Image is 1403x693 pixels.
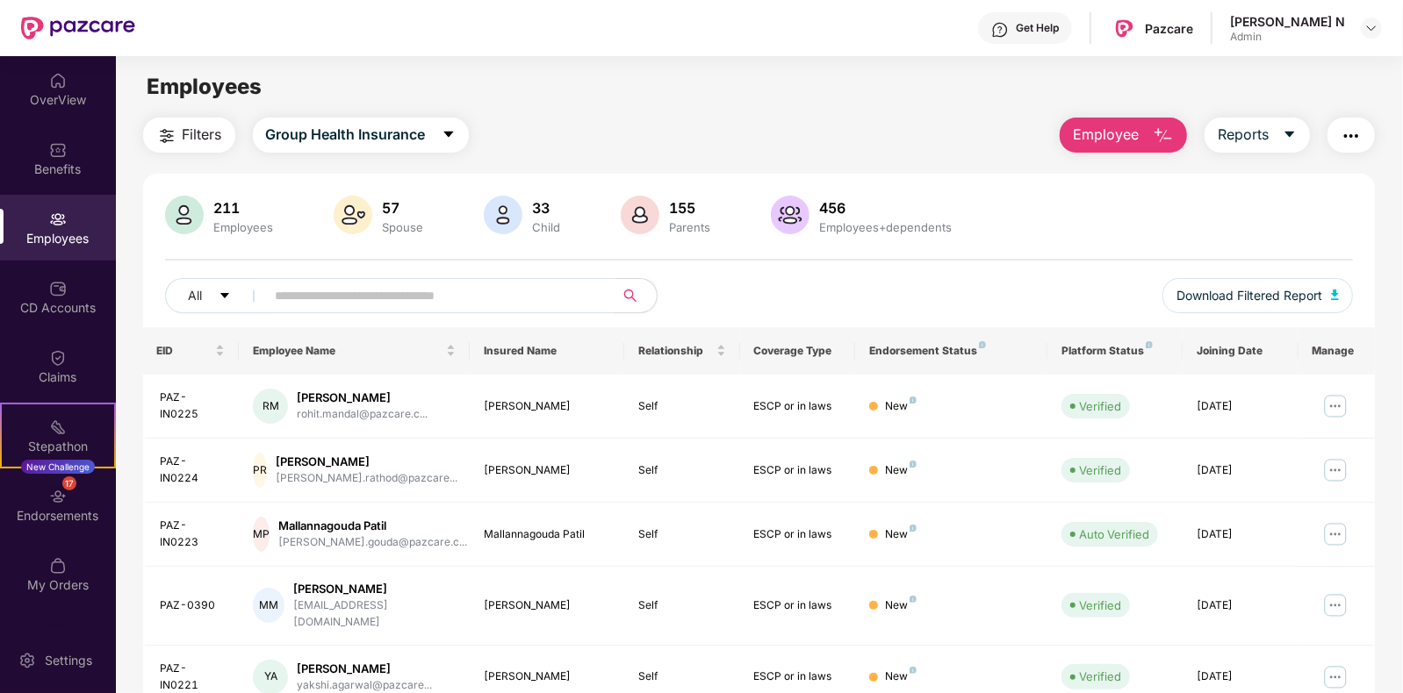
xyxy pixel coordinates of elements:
div: PAZ-0390 [161,597,226,614]
button: search [614,278,658,313]
div: ESCP or in laws [754,462,842,479]
div: Stepathon [2,438,114,455]
div: Settings [40,652,97,669]
div: New [885,526,917,543]
div: New [885,462,917,479]
img: svg+xml;base64,PHN2ZyB4bWxucz0iaHR0cDovL3d3dy53My5vcmcvMjAwMC9zdmciIHhtbG5zOnhsaW5rPSJodHRwOi8vd3... [484,196,522,234]
span: caret-down [219,289,231,304]
img: svg+xml;base64,PHN2ZyB4bWxucz0iaHR0cDovL3d3dy53My5vcmcvMjAwMC9zdmciIHdpZHRoPSI4IiBoZWlnaHQ9IjgiIH... [979,341,986,348]
img: svg+xml;base64,PHN2ZyB4bWxucz0iaHR0cDovL3d3dy53My5vcmcvMjAwMC9zdmciIHhtbG5zOnhsaW5rPSJodHRwOi8vd3... [1331,289,1340,300]
img: svg+xml;base64,PHN2ZyBpZD0iQ2xhaW0iIHhtbG5zPSJodHRwOi8vd3d3LnczLm9yZy8yMDAwL3N2ZyIgd2lkdGg9IjIwIi... [49,349,67,367]
img: New Pazcare Logo [21,17,135,39]
th: EID [143,327,240,375]
div: 17 [62,476,76,490]
span: Group Health Insurance [266,124,426,146]
div: Verified [1079,668,1121,685]
button: Group Health Insurancecaret-down [253,118,469,153]
div: MP [253,517,270,552]
div: Spouse [379,220,428,234]
img: svg+xml;base64,PHN2ZyBpZD0iRW1wbG95ZWVzIiB4bWxucz0iaHR0cDovL3d3dy53My5vcmcvMjAwMC9zdmciIHdpZHRoPS... [49,211,67,228]
div: Auto Verified [1079,525,1149,543]
div: New Challenge [21,460,95,474]
th: Insured Name [470,327,623,375]
th: Joining Date [1183,327,1299,375]
span: Download Filtered Report [1176,286,1322,305]
button: Employee [1060,118,1187,153]
th: Coverage Type [740,327,856,375]
th: Manage [1299,327,1376,375]
button: Allcaret-down [165,278,272,313]
div: PAZ-IN0223 [161,518,226,551]
img: svg+xml;base64,PHN2ZyB4bWxucz0iaHR0cDovL3d3dy53My5vcmcvMjAwMC9zdmciIHhtbG5zOnhsaW5rPSJodHRwOi8vd3... [771,196,809,234]
div: [PERSON_NAME].rathod@pazcare... [276,470,457,487]
div: Mallannagouda Patil [484,526,609,543]
div: [EMAIL_ADDRESS][DOMAIN_NAME] [293,597,456,631]
div: Admin [1230,30,1345,44]
img: svg+xml;base64,PHN2ZyBpZD0iRW5kb3JzZW1lbnRzIiB4bWxucz0iaHR0cDovL3d3dy53My5vcmcvMjAwMC9zdmciIHdpZH... [49,488,67,505]
div: RM [253,389,288,424]
img: svg+xml;base64,PHN2ZyBpZD0iQ0RfQWNjb3VudHMiIGRhdGEtbmFtZT0iQ0QgQWNjb3VudHMiIHhtbG5zPSJodHRwOi8vd3... [49,280,67,297]
button: Download Filtered Report [1162,278,1354,313]
span: caret-down [1283,127,1297,143]
div: Employees [211,220,277,234]
div: [PERSON_NAME] [297,389,428,406]
img: svg+xml;base64,PHN2ZyB4bWxucz0iaHR0cDovL3d3dy53My5vcmcvMjAwMC9zdmciIHdpZHRoPSI4IiBoZWlnaHQ9IjgiIH... [910,667,917,674]
div: Self [638,526,726,543]
div: Parents [666,220,715,234]
div: New [885,597,917,614]
img: manageButton [1321,456,1349,484]
div: New [885,668,917,685]
img: svg+xml;base64,PHN2ZyBpZD0iUGF6Y2FyZCIgeG1sbnM9Imh0dHA6Ly93d3cudzMub3JnLzIwMDAvc3ZnIiB3aWR0aD0iMj... [49,626,67,644]
img: svg+xml;base64,PHN2ZyBpZD0iU2V0dGluZy0yMHgyMCIgeG1sbnM9Imh0dHA6Ly93d3cudzMub3JnLzIwMDAvc3ZnIiB3aW... [18,652,36,669]
div: Child [529,220,565,234]
div: ESCP or in laws [754,526,842,543]
img: svg+xml;base64,PHN2ZyB4bWxucz0iaHR0cDovL3d3dy53My5vcmcvMjAwMC9zdmciIHhtbG5zOnhsaW5rPSJodHRwOi8vd3... [621,196,659,234]
div: PAZ-IN0224 [161,454,226,487]
img: svg+xml;base64,PHN2ZyB4bWxucz0iaHR0cDovL3d3dy53My5vcmcvMjAwMC9zdmciIHdpZHRoPSI4IiBoZWlnaHQ9IjgiIH... [910,461,917,468]
img: svg+xml;base64,PHN2ZyB4bWxucz0iaHR0cDovL3d3dy53My5vcmcvMjAwMC9zdmciIHdpZHRoPSIyNCIgaGVpZ2h0PSIyNC... [1341,125,1362,146]
img: svg+xml;base64,PHN2ZyBpZD0iSGVscC0zMngzMiIgeG1sbnM9Imh0dHA6Ly93d3cudzMub3JnLzIwMDAvc3ZnIiB3aWR0aD... [991,21,1009,39]
div: Get Help [1016,21,1059,35]
div: [PERSON_NAME] [293,581,456,597]
div: [PERSON_NAME] [297,661,432,677]
img: svg+xml;base64,PHN2ZyB4bWxucz0iaHR0cDovL3d3dy53My5vcmcvMjAwMC9zdmciIHhtbG5zOnhsaW5rPSJodHRwOi8vd3... [165,196,204,234]
div: [PERSON_NAME].gouda@pazcare.c... [278,534,467,551]
div: MM [253,588,284,623]
div: [PERSON_NAME] [484,668,609,685]
div: Pazcare [1145,20,1193,37]
div: [DATE] [1197,668,1284,685]
img: svg+xml;base64,PHN2ZyBpZD0iRHJvcGRvd24tMzJ4MzIiIHhtbG5zPSJodHRwOi8vd3d3LnczLm9yZy8yMDAwL3N2ZyIgd2... [1364,21,1378,35]
img: manageButton [1321,663,1349,691]
button: Filters [143,118,235,153]
div: Endorsement Status [869,344,1033,358]
div: [PERSON_NAME] [484,398,609,415]
img: svg+xml;base64,PHN2ZyB4bWxucz0iaHR0cDovL3d3dy53My5vcmcvMjAwMC9zdmciIHdpZHRoPSI4IiBoZWlnaHQ9IjgiIH... [910,525,917,532]
div: Self [638,668,726,685]
div: rohit.mandal@pazcare.c... [297,406,428,423]
img: svg+xml;base64,PHN2ZyB4bWxucz0iaHR0cDovL3d3dy53My5vcmcvMjAwMC9zdmciIHdpZHRoPSI4IiBoZWlnaHQ9IjgiIH... [910,596,917,603]
img: manageButton [1321,520,1349,548]
img: svg+xml;base64,PHN2ZyB4bWxucz0iaHR0cDovL3d3dy53My5vcmcvMjAwMC9zdmciIHhtbG5zOnhsaW5rPSJodHRwOi8vd3... [334,196,372,234]
span: Filters [183,124,222,146]
div: [DATE] [1197,462,1284,479]
div: [PERSON_NAME] N [1230,13,1345,30]
th: Employee Name [239,327,470,375]
img: svg+xml;base64,PHN2ZyB4bWxucz0iaHR0cDovL3d3dy53My5vcmcvMjAwMC9zdmciIHdpZHRoPSIyNCIgaGVpZ2h0PSIyNC... [156,125,177,146]
img: svg+xml;base64,PHN2ZyB4bWxucz0iaHR0cDovL3d3dy53My5vcmcvMjAwMC9zdmciIHhtbG5zOnhsaW5rPSJodHRwOi8vd3... [1153,125,1174,146]
div: [DATE] [1197,526,1284,543]
img: svg+xml;base64,PHN2ZyB4bWxucz0iaHR0cDovL3d3dy53My5vcmcvMjAwMC9zdmciIHdpZHRoPSI4IiBoZWlnaHQ9IjgiIH... [910,397,917,404]
div: PAZ-IN0225 [161,389,226,423]
div: [DATE] [1197,398,1284,415]
div: [DATE] [1197,597,1284,614]
span: Reports [1218,124,1269,146]
span: Employee Name [253,344,442,358]
span: All [189,286,203,305]
img: manageButton [1321,392,1349,420]
div: Self [638,597,726,614]
div: 57 [379,199,428,217]
span: EID [157,344,212,358]
div: Employees+dependents [817,220,956,234]
div: Platform Status [1061,344,1169,358]
img: svg+xml;base64,PHN2ZyB4bWxucz0iaHR0cDovL3d3dy53My5vcmcvMjAwMC9zdmciIHdpZHRoPSI4IiBoZWlnaHQ9IjgiIH... [1146,341,1153,348]
div: 456 [817,199,956,217]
